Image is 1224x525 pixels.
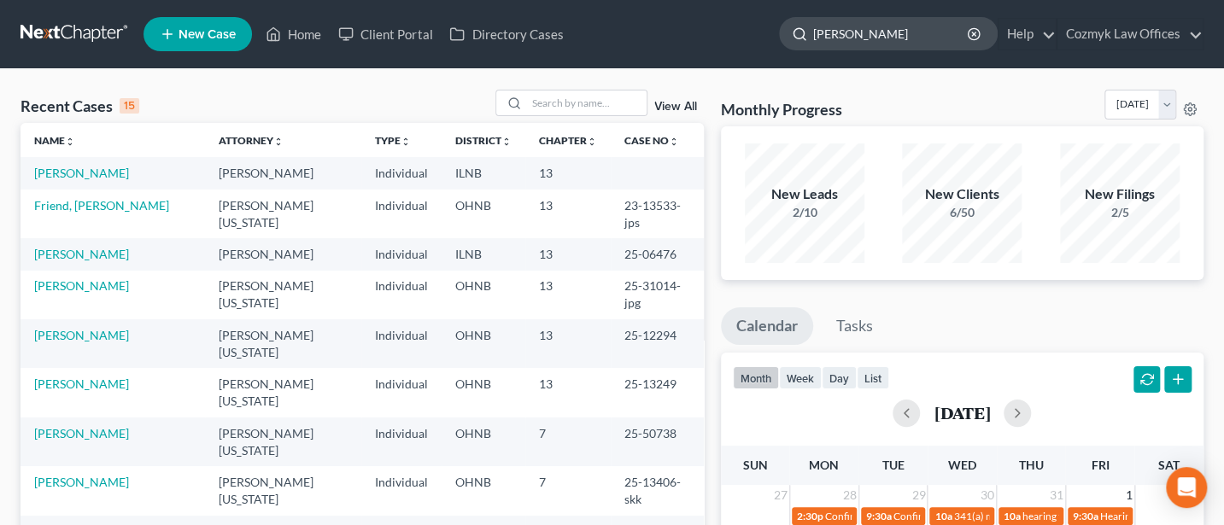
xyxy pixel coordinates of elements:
td: Individual [361,271,442,319]
td: 13 [525,368,611,417]
span: Mon [809,458,839,472]
span: Fri [1091,458,1109,472]
span: 2:30p [797,510,823,522]
a: [PERSON_NAME] [34,247,129,261]
div: New Leads [745,184,864,204]
div: Recent Cases [20,96,139,116]
td: OHNB [442,466,525,515]
td: ILNB [442,238,525,270]
td: OHNB [442,417,525,466]
td: 25-50738 [611,417,704,466]
span: Confirmation Hearing for [PERSON_NAME] [893,510,1089,522]
span: 1 [1124,485,1134,505]
td: OHNB [442,319,525,368]
td: [PERSON_NAME][US_STATE] [205,417,361,466]
td: Individual [361,417,442,466]
a: [PERSON_NAME] [34,278,129,293]
td: Individual [361,319,442,368]
button: list [857,366,889,389]
span: 30 [979,485,996,505]
a: Friend, [PERSON_NAME] [34,198,169,213]
a: Case Nounfold_more [624,134,679,147]
td: OHNB [442,190,525,238]
div: 2/5 [1060,204,1180,221]
a: Calendar [721,307,813,345]
td: 13 [525,190,611,238]
a: [PERSON_NAME] [34,475,129,489]
div: 2/10 [745,204,864,221]
td: [PERSON_NAME][US_STATE] [205,190,361,238]
td: 25-06476 [611,238,704,270]
td: 25-13406-skk [611,466,704,515]
td: 13 [525,319,611,368]
td: 23-13533-jps [611,190,704,238]
td: Individual [361,466,442,515]
td: [PERSON_NAME][US_STATE] [205,319,361,368]
span: Confirmation Hearing for [PERSON_NAME] [825,510,1021,522]
td: ILNB [442,157,525,189]
td: Individual [361,190,442,238]
div: New Filings [1060,184,1180,204]
i: unfold_more [401,137,411,147]
div: 15 [120,98,139,114]
input: Search by name... [813,18,969,50]
td: OHNB [442,368,525,417]
a: Attorneyunfold_more [219,134,284,147]
span: 29 [910,485,927,505]
span: 9:30a [1073,510,1098,522]
a: [PERSON_NAME] [34,328,129,342]
span: 9:30a [866,510,892,522]
a: Nameunfold_more [34,134,75,147]
button: month [733,366,779,389]
td: Individual [361,238,442,270]
i: unfold_more [587,137,597,147]
td: 25-31014-jpg [611,271,704,319]
span: hearing for [PERSON_NAME] [1022,510,1154,522]
td: [PERSON_NAME][US_STATE] [205,466,361,515]
span: Sun [742,458,767,472]
button: day [822,366,857,389]
a: [PERSON_NAME] [34,426,129,440]
h2: [DATE] [934,404,990,422]
span: Wed [948,458,976,472]
td: 7 [525,417,611,466]
td: Individual [361,157,442,189]
td: [PERSON_NAME] [205,157,361,189]
span: New Case [179,28,236,41]
td: [PERSON_NAME][US_STATE] [205,271,361,319]
div: 6/50 [902,204,1022,221]
td: 7 [525,466,611,515]
td: 25-12294 [611,319,704,368]
a: Typeunfold_more [375,134,411,147]
a: Help [999,19,1056,50]
i: unfold_more [273,137,284,147]
td: 25-13249 [611,368,704,417]
a: Directory Cases [441,19,571,50]
td: [PERSON_NAME][US_STATE] [205,368,361,417]
a: View All [654,101,697,113]
span: 341(a) meeting for [PERSON_NAME] [PERSON_NAME] [953,510,1200,522]
td: [PERSON_NAME] [205,238,361,270]
a: Tasks [821,307,888,345]
span: 28 [841,485,858,505]
div: Open Intercom Messenger [1166,467,1207,508]
a: Chapterunfold_more [539,134,597,147]
td: 13 [525,157,611,189]
td: 13 [525,271,611,319]
td: 13 [525,238,611,270]
span: Thu [1019,458,1044,472]
i: unfold_more [501,137,512,147]
span: Sat [1158,458,1180,472]
td: Individual [361,368,442,417]
a: Districtunfold_more [455,134,512,147]
a: [PERSON_NAME] [34,166,129,180]
a: Home [257,19,330,50]
div: New Clients [902,184,1022,204]
h3: Monthly Progress [721,99,842,120]
a: Client Portal [330,19,441,50]
input: Search by name... [527,90,647,115]
span: 10a [934,510,952,522]
a: [PERSON_NAME] [34,376,129,391]
td: OHNB [442,271,525,319]
span: 10a [1004,510,1021,522]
